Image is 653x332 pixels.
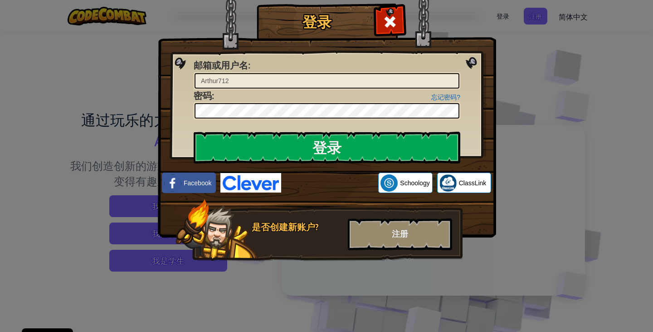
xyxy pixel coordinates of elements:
[194,59,248,71] span: 邮箱或用户名
[194,59,250,72] label: :
[348,218,452,250] div: 注册
[431,94,460,101] a: 忘记密码?
[184,178,211,188] span: Facebook
[194,89,214,103] label: :
[194,132,460,164] input: 登录
[259,14,375,30] h1: 登录
[400,178,429,188] span: Schoology
[194,89,212,102] span: 密码
[281,173,378,193] iframe: “使用 Google 账号登录”按钮
[252,221,342,234] div: 是否创建新账户?
[164,174,181,192] img: facebook_small.png
[220,173,281,193] img: clever-logo-blue.png
[459,178,487,188] span: ClassLink
[439,174,457,192] img: classlink-logo-small.png
[380,174,398,192] img: schoology.png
